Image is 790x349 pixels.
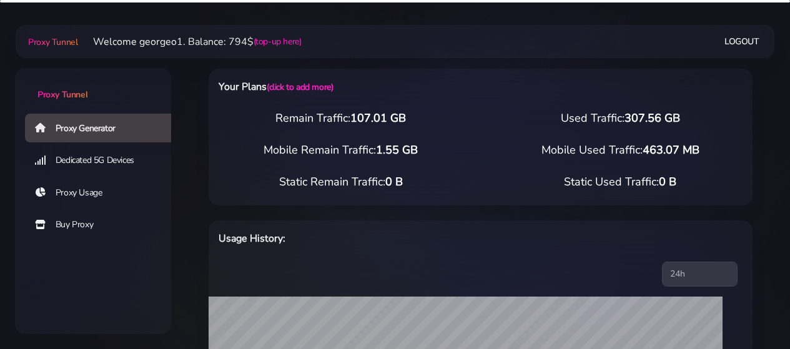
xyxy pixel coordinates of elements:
a: Logout [724,30,759,53]
a: Buy Proxy [25,210,181,239]
span: 463.07 MB [643,142,699,157]
span: 107.01 GB [350,111,406,125]
div: Mobile Remain Traffic: [201,142,481,159]
span: 307.56 GB [625,111,680,125]
a: Proxy Generator [25,114,181,142]
span: 0 B [385,174,403,189]
h6: Your Plans [219,79,518,95]
a: (top-up here) [254,35,302,48]
div: Used Traffic: [481,110,761,127]
li: Welcome georgeo1. Balance: 794$ [78,34,302,49]
div: Remain Traffic: [201,110,481,127]
iframe: Webchat Widget [606,145,774,333]
div: Static Used Traffic: [481,174,761,190]
div: Mobile Used Traffic: [481,142,761,159]
h6: Usage History: [219,230,518,247]
span: Proxy Tunnel [37,89,87,101]
a: Proxy Tunnel [15,68,171,101]
a: Proxy Tunnel [26,32,77,52]
a: (click to add more) [267,81,333,93]
span: Proxy Tunnel [28,36,77,48]
span: 1.55 GB [376,142,418,157]
a: Proxy Usage [25,179,181,207]
a: Dedicated 5G Devices [25,146,181,175]
div: Static Remain Traffic: [201,174,481,190]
